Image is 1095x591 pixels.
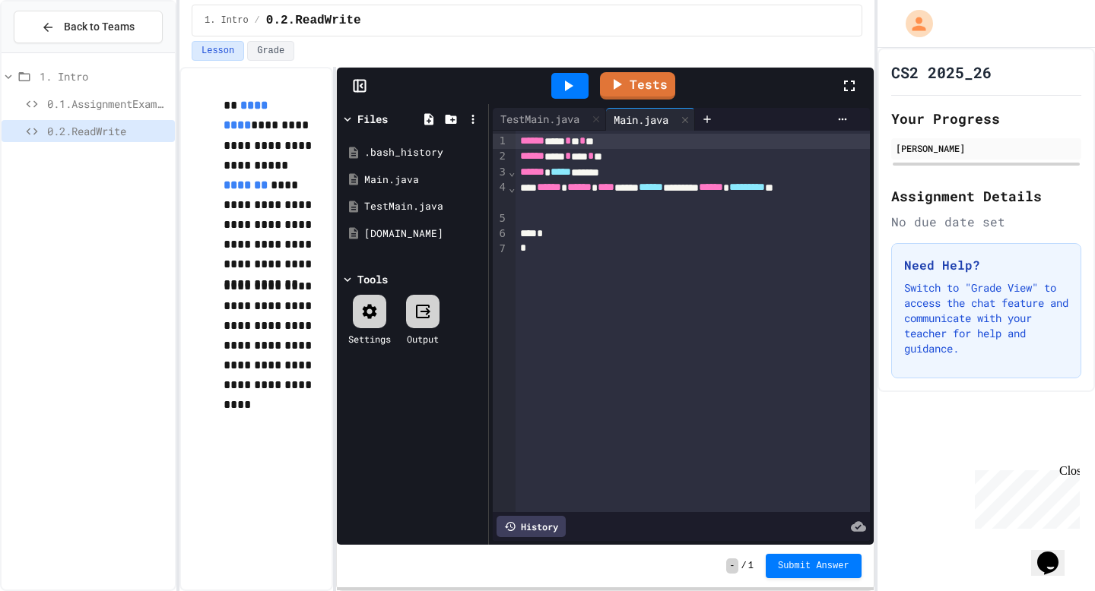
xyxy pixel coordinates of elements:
h2: Assignment Details [891,185,1081,207]
span: Submit Answer [778,560,849,572]
span: Back to Teams [64,19,135,35]
span: Fold line [508,182,516,194]
div: My Account [890,6,937,41]
div: Main.java [606,112,676,128]
h1: CS2 2025_26 [891,62,992,83]
div: TestMain.java [493,108,606,131]
span: 1. Intro [40,68,169,84]
div: 2 [493,149,508,164]
iframe: chat widget [1031,530,1080,576]
button: Back to Teams [14,11,163,43]
span: / [255,14,260,27]
div: TestMain.java [364,199,483,214]
iframe: chat widget [969,464,1080,529]
button: Submit Answer [766,554,862,578]
div: [DOMAIN_NAME] [364,226,483,242]
div: Main.java [606,108,695,131]
div: History [497,516,566,537]
div: [PERSON_NAME] [896,141,1077,155]
span: 0.2.ReadWrite [47,123,169,139]
span: 1 [748,560,754,572]
span: 0.1.AssignmentExample [47,96,169,112]
div: Output [407,332,439,346]
span: 1. Intro [205,14,249,27]
span: - [726,558,738,574]
div: 3 [493,165,508,180]
div: 4 [493,180,508,211]
div: 7 [493,242,508,257]
div: TestMain.java [493,111,587,127]
div: Main.java [364,172,483,188]
div: Files [357,111,388,127]
div: .bash_history [364,145,483,160]
a: Tests [600,72,675,100]
div: Tools [357,271,388,287]
div: Settings [348,332,391,346]
span: / [741,560,747,572]
div: 6 [493,226,508,242]
div: Chat with us now!Close [6,6,105,96]
span: Fold line [508,166,516,178]
h2: Your Progress [891,108,1081,129]
p: Switch to "Grade View" to access the chat feature and communicate with your teacher for help and ... [904,280,1068,356]
button: Grade [247,41,294,61]
h3: Need Help? [904,256,1068,274]
span: 0.2.ReadWrite [266,11,361,30]
button: Lesson [192,41,244,61]
div: 5 [493,211,508,226]
div: No due date set [891,213,1081,231]
div: 1 [493,134,508,149]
